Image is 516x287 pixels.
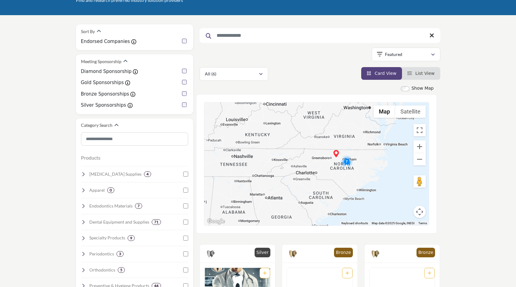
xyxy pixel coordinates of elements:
[371,249,380,259] img: Bronze Sponsorships Badge Icon
[81,132,188,146] input: Search Category
[332,150,340,157] div: The Peterson Agency (HQ)
[81,38,130,45] label: Endorsed Companies
[402,67,440,80] li: List View
[183,172,188,177] input: Select Oral Surgery Supplies checkbox
[119,252,121,256] b: 3
[345,271,349,276] a: Add To List
[183,268,188,272] input: Select Orthodontics checkbox
[385,51,402,58] p: Featured
[89,235,125,241] h4: Specialty Products: Unique or advanced dental products tailored to specific needs and treatments.
[413,124,426,136] button: Toggle fullscreen view
[182,102,187,107] input: Silver Sponsorships checkbox
[413,153,426,165] button: Zoom out
[200,67,268,81] button: All (6)
[205,71,216,77] p: All (6)
[413,206,426,218] button: Map camera controls
[110,188,112,192] b: 0
[412,85,434,92] label: Show Map
[81,102,126,109] label: Silver Sponsorships
[120,268,122,272] b: 5
[361,67,402,80] li: Card View
[81,154,100,161] button: Products
[89,267,115,273] h4: Orthodontics: Brackets, wires, aligners, and tools for correcting dental misalignments.
[206,217,226,225] a: Open this area in Google Maps (opens a new window)
[182,39,187,43] input: Endorsed Companies checkbox
[182,69,187,73] input: Diamond Sponsorship checkbox
[372,48,440,61] button: Featured
[107,187,114,193] div: 0 Results For Apparel
[336,249,351,256] p: Bronze
[206,249,215,259] img: Silver Sponsorships Badge Icon
[200,28,440,43] input: Search Keyword
[418,249,433,256] p: Bronze
[137,204,140,208] b: 7
[89,219,149,225] h4: Dental Equipment and Supplies: Essential dental chairs, lights, suction devices, and other clinic...
[81,122,112,128] h2: Category Search
[256,249,269,256] p: Silver
[183,220,188,225] input: Select Dental Equipment and Supplies checkbox
[413,175,426,188] button: Drag Pegman onto the map to open Street View
[372,221,415,225] span: Map data ©2025 Google, INEGI
[89,203,133,209] h4: Endodontics Materials: Supplies for root canal treatments, including sealers, files, and obturati...
[144,171,151,177] div: 4 Results For Oral Surgery Supplies
[183,203,188,208] input: Select Endodontics Materials checkbox
[135,203,142,209] div: 7 Results For Endodontics Materials
[415,71,434,76] span: List View
[263,271,267,276] a: Add To List
[374,71,396,76] span: Card View
[89,171,142,177] h4: Oral Surgery Supplies: Instruments and materials for surgical procedures, extractions, and bone g...
[152,219,161,225] div: 71 Results For Dental Equipment and Supplies
[408,71,435,76] a: View List
[183,251,188,256] input: Select Periodontics checkbox
[183,188,188,193] input: Select Apparel checkbox
[146,172,149,176] b: 4
[367,71,396,76] a: View Card
[154,220,159,224] b: 71
[116,251,124,257] div: 3 Results For Periodontics
[81,91,129,98] label: Bronze Sponsorships
[288,249,298,259] img: Bronze Sponsorships Badge Icon
[81,79,124,86] label: Gold Sponsorships
[128,235,135,241] div: 9 Results For Specialty Products
[130,236,132,240] b: 9
[81,58,121,65] h2: Meeting Sponsorship
[183,236,188,241] input: Select Specialty Products checkbox
[413,140,426,153] button: Zoom in
[89,251,114,257] h4: Periodontics: Products for gum health, including scalers, regenerative materials, and treatment s...
[81,28,95,35] h2: Sort By
[395,105,426,118] button: Show satellite imagery
[182,91,187,96] input: Bronze Sponsorships checkbox
[81,68,132,75] label: Diamond Sponsorship
[118,267,125,273] div: 5 Results For Orthodontics
[374,105,395,118] button: Show street map
[418,221,427,225] a: Terms (opens in new tab)
[206,217,226,225] img: Google
[182,80,187,84] input: Gold Sponsorships checkbox
[340,155,353,168] div: Cluster of 7 locations (3 HQ, 4 Branches) Click to view companies
[341,221,368,225] button: Keyboard shortcuts
[428,271,431,276] a: Add To List
[89,187,105,193] h4: Apparel: Clothing and uniforms for dental professionals.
